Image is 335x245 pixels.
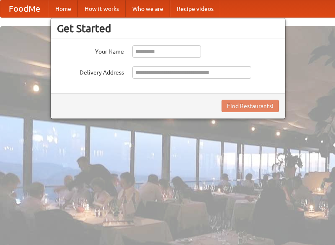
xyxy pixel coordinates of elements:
button: Find Restaurants! [222,100,279,112]
h3: Get Started [57,22,279,35]
a: Who we are [126,0,170,17]
a: Recipe videos [170,0,220,17]
label: Delivery Address [57,66,124,77]
label: Your Name [57,45,124,56]
a: FoodMe [0,0,49,17]
a: Home [49,0,78,17]
a: How it works [78,0,126,17]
